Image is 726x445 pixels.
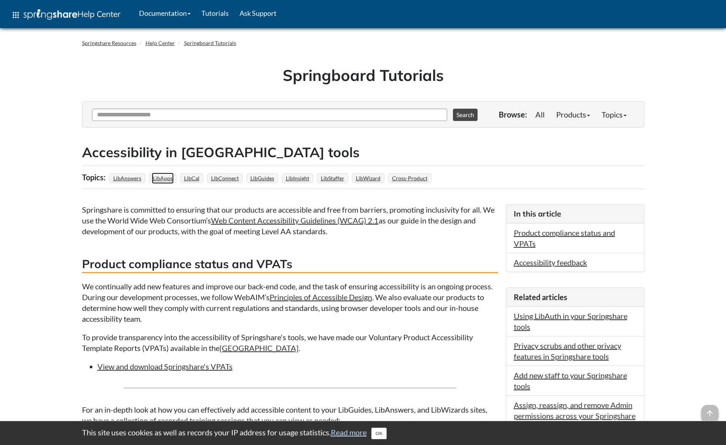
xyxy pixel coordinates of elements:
[82,204,498,237] p: Springshare is committed to ensuring that our products are accessible and free from barriers, pro...
[596,107,632,122] a: Topics
[453,109,478,121] button: Search
[82,143,644,162] h2: Accessibility in [GEOGRAPHIC_DATA] tools
[82,332,498,353] p: To provide transparency into the accessibility of Springshare's tools, we have made our Voluntary...
[220,343,298,353] a: [GEOGRAPHIC_DATA]
[514,371,627,391] a: Add new staff to your Springshare tools
[82,281,498,324] p: We continually add new features and improve our back-end code, and the task of ensuring accessibi...
[371,428,387,439] button: Close
[550,107,596,122] a: Products
[11,10,20,20] span: apps
[152,173,174,184] a: LibApps
[701,406,718,415] a: arrow_upward
[184,40,236,46] a: Springboard Tutorials
[82,40,136,46] a: Springshare Resources
[514,341,621,361] a: Privacy scrubs and other privacy features in Springshare tools
[530,107,550,122] a: All
[514,258,587,267] a: Accessibility feedback
[6,3,126,27] a: apps Help Center
[77,9,121,19] span: Help Center
[146,40,175,46] a: Help Center
[82,404,498,426] p: For an in-depth look at how you can effectively add accessible content to your LibGuides, LibAnsw...
[514,228,615,248] a: Product compliance status and VPATs
[514,208,636,219] h3: In this article
[499,109,527,120] p: Browse:
[514,292,567,302] span: Related articles
[514,311,627,331] a: Using LibAuth in your Springshare tools
[74,427,652,439] div: This site uses cookies as well as records your IP address for usage statistics.
[285,173,310,184] a: LibInsight
[183,173,201,184] a: LibCal
[270,292,372,302] a: Principles of Accessible Design
[320,173,345,184] a: LibStaffer
[82,256,498,273] h3: Product compliance status and VPATs
[112,173,143,184] a: LibAnswers
[514,400,635,431] a: Assign, reassign, and remove Admin permissions across your Springshare tools
[234,3,282,23] a: Ask Support
[134,3,196,23] a: Documentation
[196,3,234,23] a: Tutorials
[82,170,107,185] div: Topics:
[355,173,382,184] a: LibWizard
[23,9,77,20] img: Springshare
[391,173,429,184] a: Cross-Product
[701,405,718,422] span: arrow_upward
[249,173,275,184] a: LibGuides
[97,362,233,371] a: View and download Springshare's VPATs
[211,216,379,225] a: Web Content Accessibility Guidelines (WCAG) 2.1
[331,428,367,437] a: Read more
[88,64,639,86] h1: Springboard Tutorials
[210,173,240,184] a: LibConnect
